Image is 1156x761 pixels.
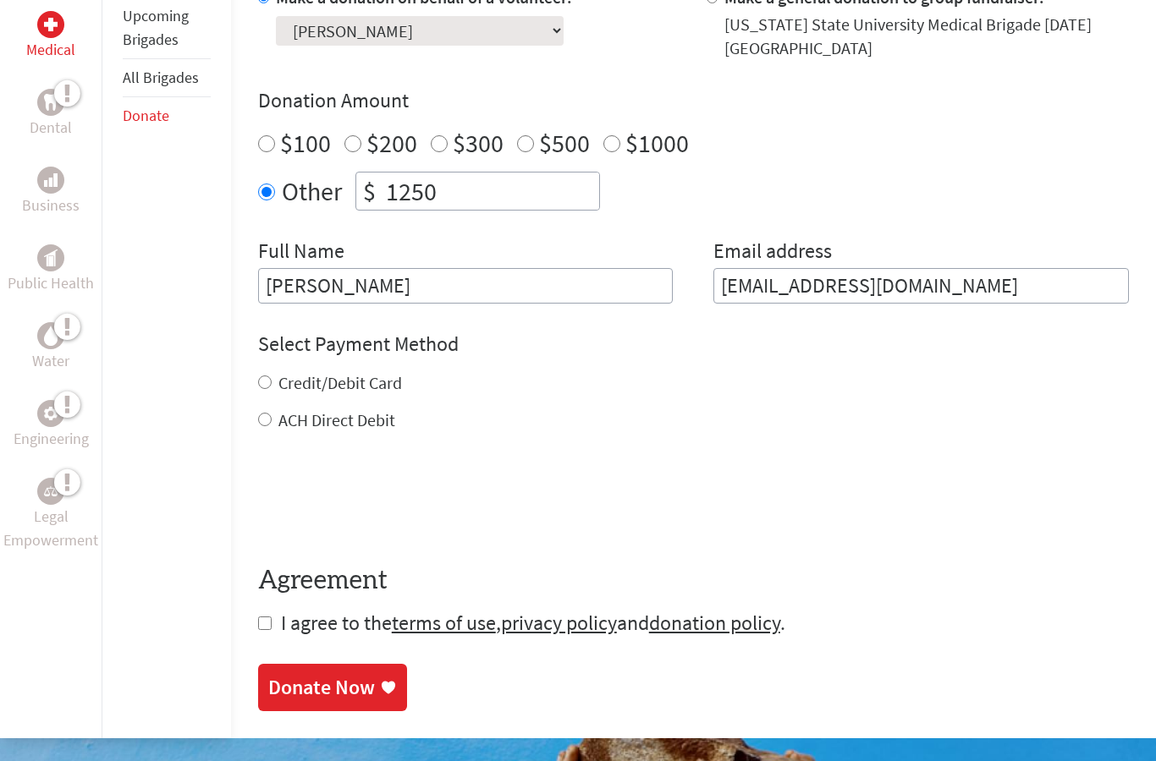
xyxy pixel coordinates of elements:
p: Engineering [14,427,89,451]
h4: Select Payment Method [258,331,1129,358]
p: Medical [26,38,75,62]
a: MedicalMedical [26,11,75,62]
img: Public Health [44,249,58,266]
img: Engineering [44,407,58,420]
div: Business [37,167,64,194]
label: Full Name [258,238,344,268]
div: Public Health [37,244,64,271]
span: I agree to the , and . [281,610,785,636]
div: Donate Now [268,674,375,701]
label: $100 [280,127,331,159]
img: Medical [44,18,58,31]
a: WaterWater [32,322,69,373]
div: Medical [37,11,64,38]
iframe: reCAPTCHA [258,466,515,532]
a: Upcoming Brigades [123,6,189,49]
p: Business [22,194,80,217]
a: Donate [123,106,169,125]
img: Legal Empowerment [44,486,58,496]
a: DentalDental [30,89,72,140]
label: ACH Direct Debit [278,409,395,430]
input: Your Email [713,268,1129,304]
label: $200 [366,127,417,159]
input: Enter Full Name [258,268,674,304]
a: BusinessBusiness [22,167,80,217]
li: Donate [123,97,211,134]
a: privacy policy [501,610,617,636]
label: Credit/Debit Card [278,372,402,393]
label: $1000 [625,127,689,159]
div: Engineering [37,400,64,427]
p: Public Health [8,271,94,295]
div: [US_STATE] State University Medical Brigade [DATE] [GEOGRAPHIC_DATA] [724,13,1129,60]
a: Donate Now [258,664,407,711]
a: terms of use [392,610,496,636]
li: All Brigades [123,59,211,97]
a: Legal EmpowermentLegal Empowerment [3,478,98,552]
img: Business [44,173,58,187]
img: Dental [44,95,58,111]
a: All Brigades [123,68,199,87]
h4: Agreement [258,566,1129,596]
p: Legal Empowerment [3,505,98,552]
a: donation policy [649,610,780,636]
img: Water [44,326,58,346]
p: Water [32,349,69,373]
div: Legal Empowerment [37,478,64,505]
div: Dental [37,89,64,116]
div: $ [356,172,383,210]
a: EngineeringEngineering [14,400,89,451]
label: $300 [453,127,504,159]
input: Enter Amount [383,172,599,210]
a: Public HealthPublic Health [8,244,94,295]
label: $500 [539,127,590,159]
p: Dental [30,116,72,140]
label: Email address [713,238,832,268]
h4: Donation Amount [258,87,1129,114]
label: Other [282,172,342,211]
div: Water [37,322,64,349]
